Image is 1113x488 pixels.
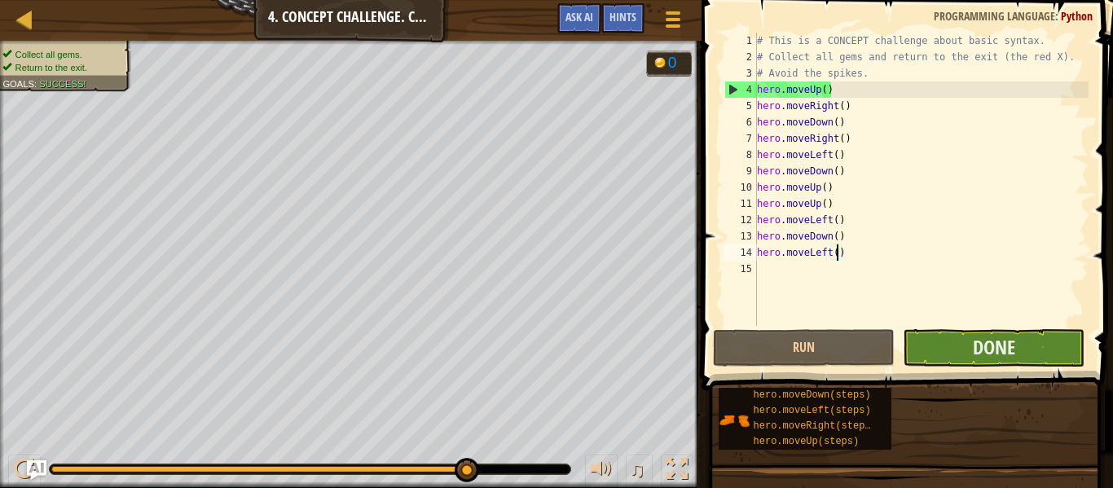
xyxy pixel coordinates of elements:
[724,163,757,179] div: 9
[724,196,757,212] div: 11
[934,8,1055,24] span: Programming language
[724,212,757,228] div: 12
[724,49,757,65] div: 2
[2,61,121,74] li: Return to the exit.
[668,55,684,70] div: 0
[719,405,750,436] img: portrait.png
[724,147,757,163] div: 8
[585,455,618,488] button: Adjust volume
[724,130,757,147] div: 7
[15,49,82,59] span: Collect all gems.
[724,261,757,277] div: 15
[754,405,871,416] span: hero.moveLeft(steps)
[724,228,757,244] div: 13
[1061,8,1093,24] span: Python
[973,334,1015,360] span: Done
[724,114,757,130] div: 6
[646,51,693,77] div: Team 'ogres' has 0 gold.
[629,457,645,481] span: ♫
[34,78,39,89] span: :
[626,455,653,488] button: ♫
[557,3,601,33] button: Ask AI
[725,81,757,98] div: 4
[724,98,757,114] div: 5
[724,244,757,261] div: 14
[754,389,871,401] span: hero.moveDown(steps)
[1055,8,1061,24] span: :
[8,455,41,488] button: Ctrl + P: Play
[39,78,86,89] span: Success!
[724,65,757,81] div: 3
[903,329,1084,367] button: Done
[724,179,757,196] div: 10
[27,460,46,480] button: Ask AI
[2,78,34,89] span: Goals
[754,436,860,447] span: hero.moveUp(steps)
[754,420,877,432] span: hero.moveRight(steps)
[565,9,593,24] span: Ask AI
[609,9,636,24] span: Hints
[713,329,895,367] button: Run
[724,33,757,49] div: 1
[2,48,121,61] li: Collect all gems.
[661,455,693,488] button: Toggle fullscreen
[653,3,693,42] button: Show game menu
[15,62,87,73] span: Return to the exit.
